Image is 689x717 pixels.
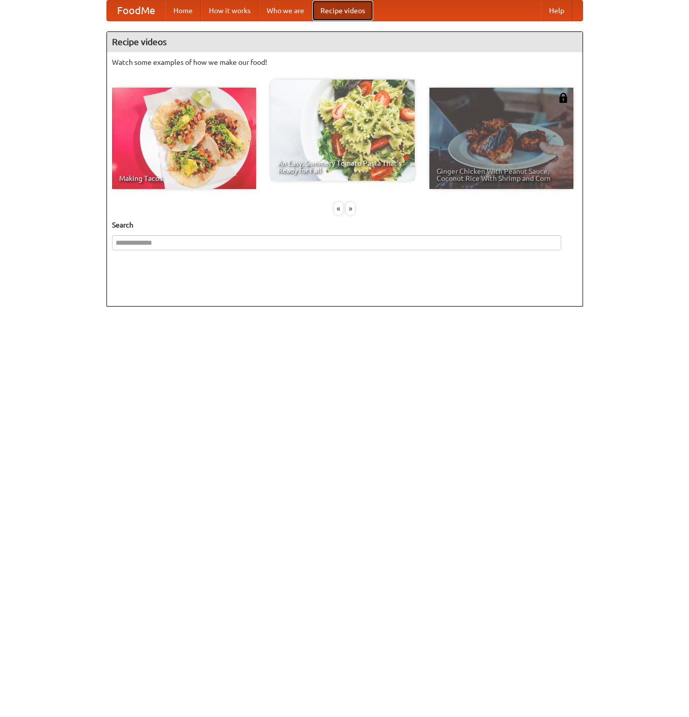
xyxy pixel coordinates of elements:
h5: Search [112,220,577,230]
a: How it works [201,1,259,21]
a: Home [165,1,201,21]
h4: Recipe videos [107,32,583,52]
a: Making Tacos [112,88,256,189]
a: An Easy, Summery Tomato Pasta That's Ready for Fall [271,80,415,181]
a: Help [541,1,572,21]
div: « [334,202,343,215]
a: Who we are [259,1,312,21]
a: Recipe videos [312,1,373,21]
span: Making Tacos [119,175,249,182]
a: FoodMe [107,1,165,21]
img: 483408.png [558,93,568,103]
span: An Easy, Summery Tomato Pasta That's Ready for Fall [278,160,408,174]
p: Watch some examples of how we make our food! [112,57,577,67]
div: » [346,202,355,215]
